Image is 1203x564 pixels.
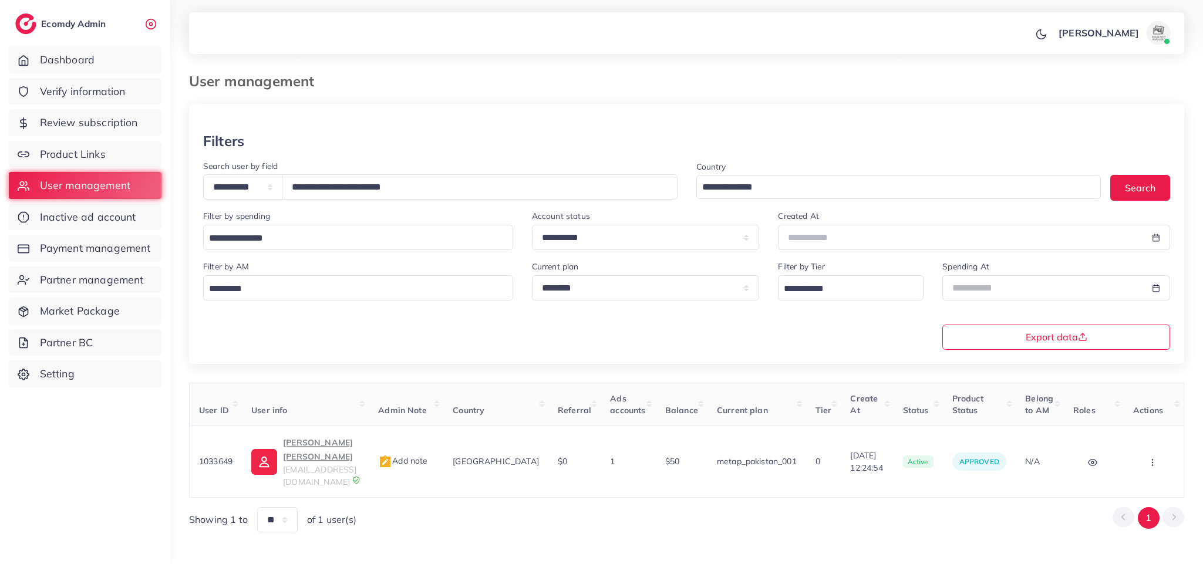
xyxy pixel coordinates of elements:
span: Setting [40,366,75,381]
input: Search for option [205,229,498,248]
span: Dashboard [40,52,95,67]
button: Search [1110,175,1170,200]
span: [EMAIL_ADDRESS][DOMAIN_NAME] [283,464,356,487]
label: Country [696,161,726,173]
span: Partner management [40,272,144,288]
span: Referral [558,405,591,416]
label: Filter by Tier [778,261,824,272]
div: Search for option [203,225,513,250]
input: Search for option [205,280,498,298]
span: N/A [1025,456,1039,467]
span: Balance [665,405,698,416]
a: Product Links [9,141,161,168]
span: Verify information [40,84,126,99]
span: Belong to AM [1025,393,1053,416]
span: $50 [665,456,679,467]
span: metap_pakistan_001 [717,456,797,467]
h3: User management [189,73,324,90]
span: Current plan [717,405,768,416]
a: Payment management [9,235,161,262]
span: Create At [850,393,878,416]
label: Created At [778,210,819,222]
span: active [903,455,934,468]
span: Inactive ad account [40,210,136,225]
img: admin_note.cdd0b510.svg [378,455,392,469]
a: Review subscription [9,109,161,136]
a: [PERSON_NAME]avatar [1052,21,1175,45]
span: Tier [816,405,832,416]
img: ic-user-info.36bf1079.svg [251,449,277,475]
span: Market Package [40,303,120,319]
span: 0 [816,456,820,467]
label: Search user by field [203,160,278,172]
img: 9CAL8B2pu8EFxCJHYAAAAldEVYdGRhdGU6Y3JlYXRlADIwMjItMTItMDlUMDQ6NTg6MzkrMDA6MDBXSlgLAAAAJXRFWHRkYXR... [352,476,360,484]
span: 1 [610,456,615,467]
img: avatar [1147,21,1170,45]
span: Admin Note [378,405,427,416]
label: Filter by AM [203,261,249,272]
span: of 1 user(s) [307,513,356,526]
label: Current plan [532,261,579,272]
a: Verify information [9,78,161,105]
span: Showing 1 to [189,513,248,526]
a: User management [9,172,161,199]
button: Go to page 1 [1138,507,1160,529]
button: Export data [942,325,1170,350]
a: Partner management [9,266,161,293]
span: Product Status [952,393,983,416]
input: Search for option [698,178,1086,197]
input: Search for option [780,280,908,298]
label: Account status [532,210,590,222]
span: Product Links [40,147,106,162]
span: 1033649 [199,456,232,467]
span: $0 [558,456,567,467]
a: Market Package [9,298,161,325]
a: Setting [9,360,161,387]
span: Roles [1073,405,1096,416]
p: [PERSON_NAME] [PERSON_NAME] [283,435,359,464]
span: User info [251,405,287,416]
span: Country [453,405,484,416]
span: Status [903,405,929,416]
h3: Filters [203,133,244,150]
div: Search for option [203,275,513,300]
a: logoEcomdy Admin [15,13,109,34]
span: approved [959,457,999,466]
span: Review subscription [40,115,138,130]
label: Spending At [942,261,989,272]
span: Add note [378,455,427,466]
span: Export data [1026,332,1087,342]
img: logo [15,13,36,34]
a: [PERSON_NAME] [PERSON_NAME][EMAIL_ADDRESS][DOMAIN_NAME] [251,435,359,488]
ul: Pagination [1113,507,1184,529]
p: [PERSON_NAME] [1059,26,1139,40]
span: Partner BC [40,335,93,350]
span: [GEOGRAPHIC_DATA] [453,456,539,467]
label: Filter by spending [203,210,270,222]
span: Actions [1133,405,1163,416]
div: Search for option [696,175,1101,199]
a: Inactive ad account [9,204,161,231]
span: Payment management [40,241,151,256]
a: Dashboard [9,46,161,73]
a: Partner BC [9,329,161,356]
div: Search for option [778,275,924,300]
span: Ads accounts [610,393,645,416]
span: User ID [199,405,229,416]
span: [DATE] 12:24:54 [850,450,884,474]
span: User management [40,178,130,193]
h2: Ecomdy Admin [41,18,109,29]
